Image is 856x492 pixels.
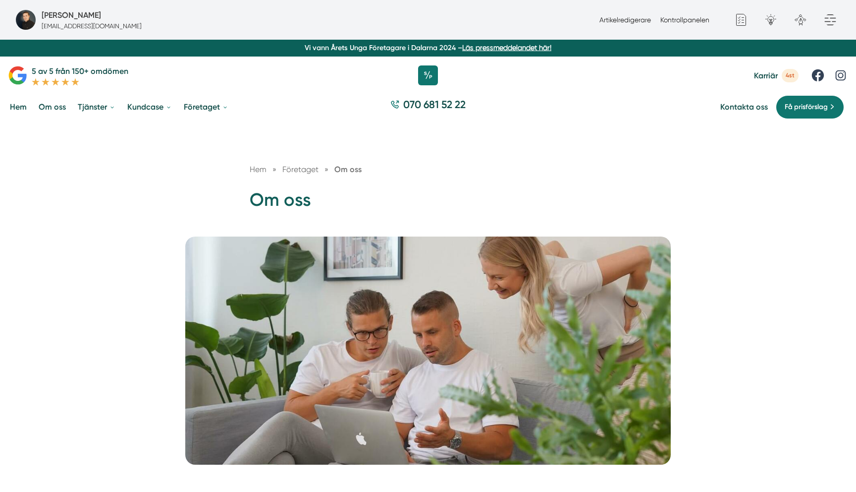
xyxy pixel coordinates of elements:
a: Hem [250,165,267,174]
a: Artikelredigerare [599,16,651,24]
p: 5 av 5 från 150+ omdömen [32,65,128,77]
a: Företaget [182,94,230,120]
a: Om oss [37,94,68,120]
a: Karriär 4st [754,69,799,82]
h1: Om oss [250,188,606,220]
span: » [324,163,328,176]
h5: Super Administratör [42,9,101,21]
span: Företaget [282,165,319,174]
a: Om oss [334,165,362,174]
a: Tjänster [76,94,117,120]
a: Hem [8,94,29,120]
span: Karriär [754,71,778,80]
a: Kontakta oss [720,102,768,112]
span: Få prisförslag [785,102,828,113]
span: 4st [782,69,799,82]
a: Få prisförslag [776,95,844,119]
span: 070 681 52 22 [403,97,466,112]
p: Vi vann Årets Unga Företagare i Dalarna 2024 – [4,43,852,53]
a: Läs pressmeddelandet här! [462,44,551,52]
a: 070 681 52 22 [386,97,470,117]
p: [EMAIL_ADDRESS][DOMAIN_NAME] [42,21,142,31]
img: Smartproduktion, [185,237,671,465]
a: Företaget [282,165,321,174]
img: foretagsbild-pa-smartproduktion-ett-foretag-i-dalarnas-lan-2023.jpg [16,10,36,30]
a: Kontrollpanelen [660,16,709,24]
nav: Breadcrumb [250,163,606,176]
a: Kundcase [125,94,174,120]
span: » [272,163,276,176]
